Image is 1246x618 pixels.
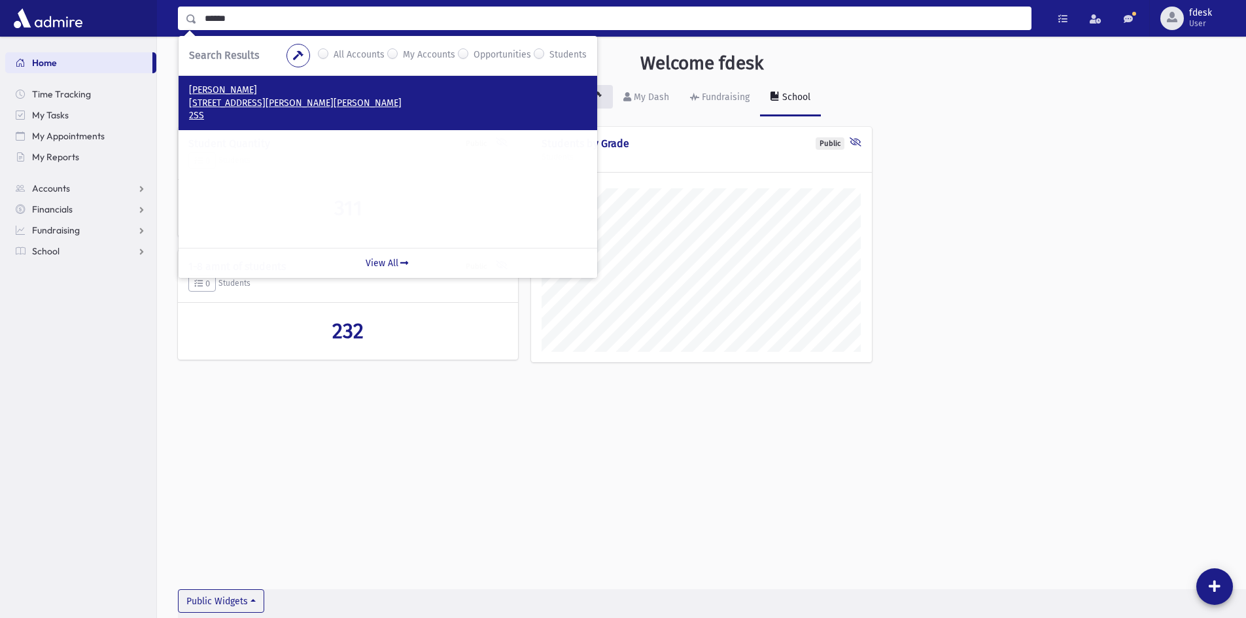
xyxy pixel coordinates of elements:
div: School [780,92,810,103]
span: Accounts [32,182,70,194]
span: fdesk [1189,8,1212,18]
label: All Accounts [334,48,385,63]
a: [PERSON_NAME] [STREET_ADDRESS][PERSON_NAME][PERSON_NAME] 2SS [189,84,587,122]
a: My Reports [5,146,156,167]
span: User [1189,18,1212,29]
a: 232 [188,318,508,343]
h5: Students [542,152,861,162]
a: My Appointments [5,126,156,146]
label: My Accounts [403,48,455,63]
span: My Reports [32,151,79,163]
a: School [760,80,821,116]
label: Students [549,48,587,63]
a: Accounts [5,178,156,199]
a: View All [179,248,597,278]
button: 0 [188,275,216,292]
a: Time Tracking [5,84,156,105]
span: School [32,245,60,257]
a: My Dash [613,80,680,116]
span: Home [32,57,57,69]
p: 2SS [189,109,587,122]
div: Public [816,137,844,150]
a: Financials [5,199,156,220]
span: Financials [32,203,73,215]
span: Time Tracking [32,88,91,100]
button: Public Widgets [178,589,264,613]
h5: Students [188,275,508,292]
label: Opportunities [474,48,531,63]
a: Home [5,52,152,73]
div: Fundraising [699,92,750,103]
h4: Students by Grade [542,137,861,150]
h3: Welcome fdesk [640,52,763,75]
input: Search [197,7,1031,30]
span: My Appointments [32,130,105,142]
a: Fundraising [5,220,156,241]
span: 0 [194,279,210,288]
div: My Dash [631,92,669,103]
a: My Tasks [5,105,156,126]
span: Fundraising [32,224,80,236]
a: School [5,241,156,262]
span: Search Results [189,49,259,61]
img: AdmirePro [10,5,86,31]
p: [PERSON_NAME] [189,84,587,97]
span: My Tasks [32,109,69,121]
span: 232 [332,318,364,343]
a: Fundraising [680,80,760,116]
p: [STREET_ADDRESS][PERSON_NAME][PERSON_NAME] [189,97,587,110]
